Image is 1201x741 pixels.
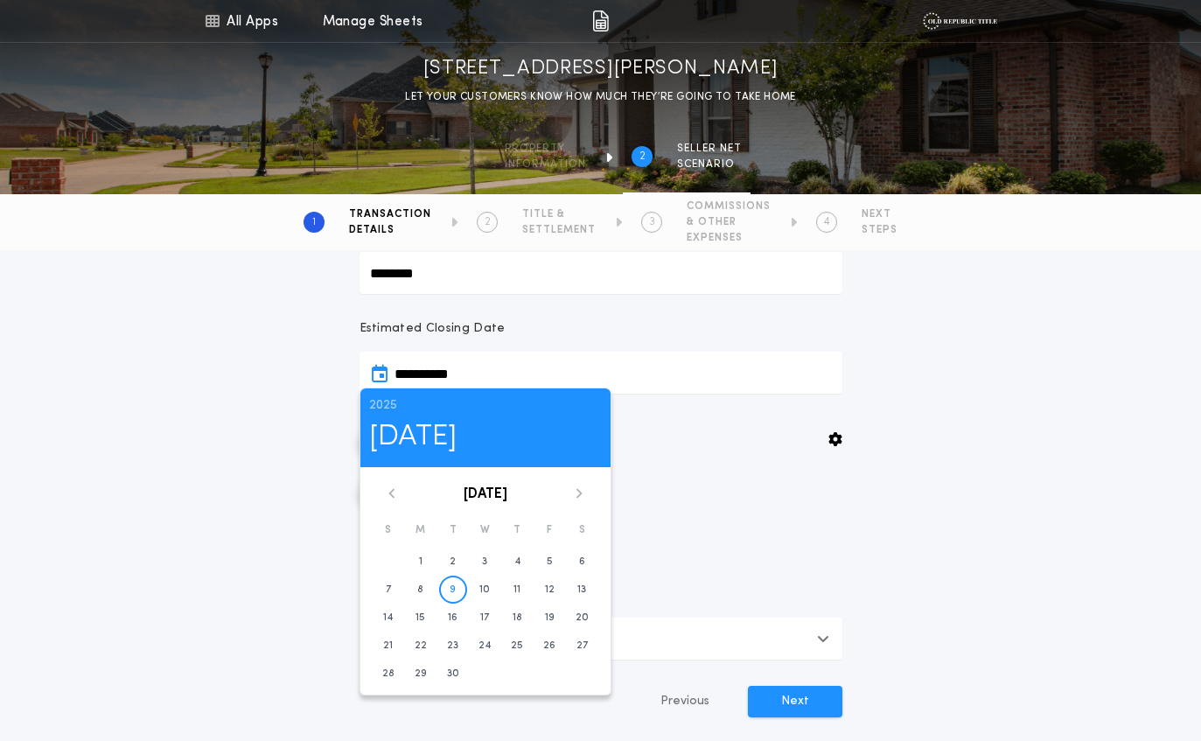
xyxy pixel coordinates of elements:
time: 16 [448,611,457,625]
div: T [436,520,469,541]
time: 29 [415,667,427,681]
button: 3 [471,548,499,576]
span: DETAILS [349,223,431,237]
time: 28 [382,667,395,681]
button: 18 [503,604,531,632]
h2: 2 [639,150,646,164]
img: img [592,10,609,31]
time: 10 [479,583,490,597]
time: 7 [386,583,391,597]
time: 5 [547,555,553,569]
time: 3 [482,555,487,569]
button: 22 [407,632,435,660]
h2: 2 [485,215,491,229]
time: 25 [511,639,523,653]
time: 22 [415,639,427,653]
div: S [566,520,598,541]
time: 14 [383,611,393,625]
time: 18 [513,611,522,625]
h1: [STREET_ADDRESS][PERSON_NAME] [423,55,779,83]
time: 2 [450,555,456,569]
span: & OTHER [687,215,771,229]
button: 1 [407,548,435,576]
button: 30 [439,660,467,688]
time: 30 [447,667,459,681]
span: TRANSACTION [349,207,431,221]
time: 23 [447,639,458,653]
button: 19 [535,604,563,632]
time: 20 [576,611,589,625]
button: 17 [471,604,499,632]
p: 2025 [369,397,602,415]
span: TITLE & [522,207,596,221]
time: 13 [577,583,586,597]
button: 16 [439,604,467,632]
img: vs-icon [923,12,997,30]
time: 9 [450,583,456,597]
span: STEPS [862,223,897,237]
div: F [534,520,566,541]
p: LET YOUR CUSTOMERS KNOW HOW MUCH THEY’RE GOING TO TAKE HOME [405,88,796,106]
button: 6 [568,548,596,576]
span: NEXT [862,207,897,221]
time: 21 [383,639,393,653]
p: Estimated Closing Date [360,320,842,338]
h1: [DATE] [369,415,602,459]
button: 15 [407,604,435,632]
div: W [469,520,501,541]
button: Next [748,686,842,717]
button: 26 [535,632,563,660]
button: 20 [568,604,596,632]
time: 19 [545,611,555,625]
button: 10 [471,576,499,604]
h2: 3 [649,215,655,229]
time: 1 [419,555,422,569]
button: 24 [471,632,499,660]
button: 14 [374,604,402,632]
span: Property [505,142,586,156]
span: SETTLEMENT [522,223,596,237]
time: 27 [576,639,588,653]
input: Existing Loan Payoff [360,252,842,294]
button: 12 [535,576,563,604]
button: 21 [374,632,402,660]
h2: 1 [312,215,316,229]
button: 5 [535,548,563,576]
button: 23 [439,632,467,660]
time: 8 [417,583,423,597]
time: 11 [513,583,520,597]
span: EXPENSES [687,231,771,245]
span: SELLER NET [677,142,742,156]
button: 27 [568,632,596,660]
time: 12 [545,583,555,597]
button: 2 [439,548,467,576]
h2: 4 [824,215,830,229]
button: 7 [374,576,402,604]
button: 28 [374,660,402,688]
button: 29 [407,660,435,688]
button: 25 [503,632,531,660]
div: S [373,520,405,541]
div: T [501,520,534,541]
time: 15 [415,611,425,625]
time: 26 [543,639,555,653]
div: M [404,520,436,541]
button: 8 [407,576,435,604]
button: 4 [503,548,531,576]
time: 4 [514,555,520,569]
time: 6 [579,555,585,569]
button: [DATE] [464,484,507,505]
time: 24 [478,639,491,653]
button: 11 [503,576,531,604]
button: Previous [625,686,744,717]
span: SCENARIO [677,157,742,171]
span: information [505,157,586,171]
button: 13 [568,576,596,604]
button: 9 [439,576,467,604]
span: COMMISSIONS [687,199,771,213]
time: 17 [480,611,489,625]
